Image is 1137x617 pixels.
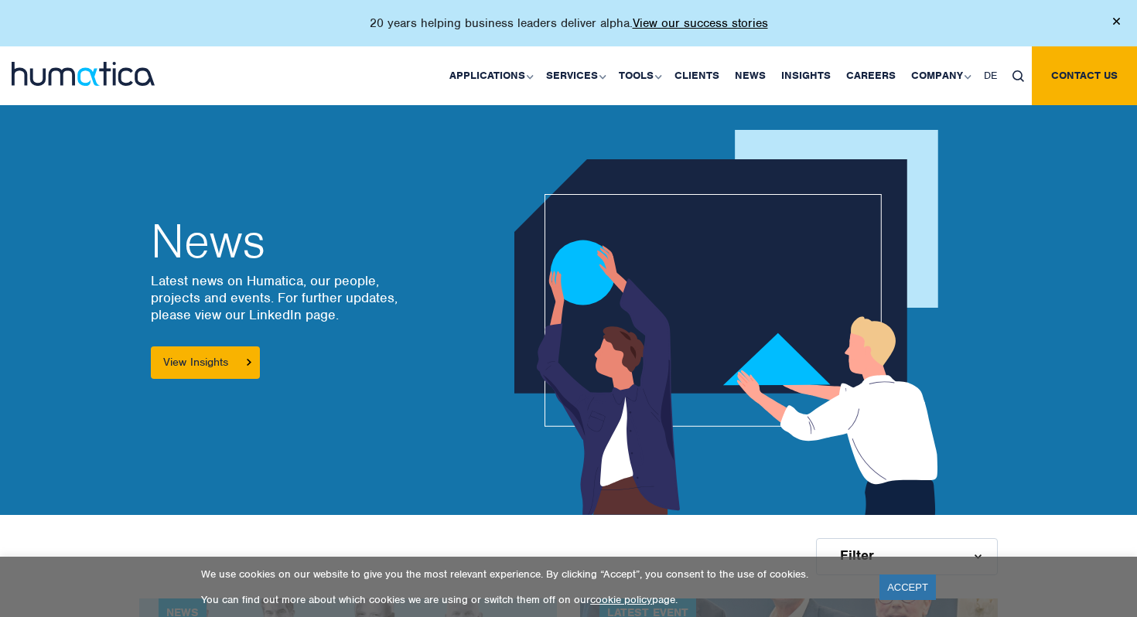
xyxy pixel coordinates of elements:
[727,46,773,105] a: News
[773,46,838,105] a: Insights
[1032,46,1137,105] a: Contact us
[879,574,936,600] a: ACCEPT
[514,130,952,515] img: news_ban1
[840,549,874,561] span: Filter
[590,593,652,606] a: cookie policy
[538,46,611,105] a: Services
[976,46,1005,105] a: DE
[611,46,667,105] a: Tools
[201,568,860,581] p: We use cookies on our website to give you the most relevant experience. By clicking “Accept”, you...
[667,46,727,105] a: Clients
[12,62,155,86] img: logo
[370,15,768,31] p: 20 years helping business leaders deliver alpha.
[1012,70,1024,82] img: search_icon
[984,69,997,82] span: DE
[247,359,251,366] img: arrowicon
[151,218,410,264] h2: News
[151,346,260,379] a: View Insights
[838,46,903,105] a: Careers
[201,593,860,606] p: You can find out more about which cookies we are using or switch them off on our page.
[151,272,410,323] p: Latest news on Humatica, our people, projects and events. For further updates, please view our Li...
[975,554,982,559] img: d_arroww
[903,46,976,105] a: Company
[442,46,538,105] a: Applications
[633,15,768,31] a: View our success stories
